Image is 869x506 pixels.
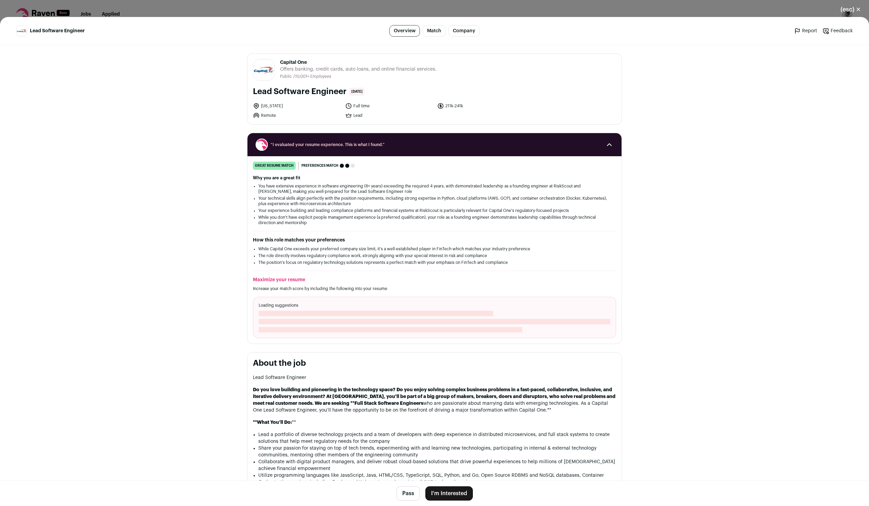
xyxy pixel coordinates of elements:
li: The position's focus on regulatory technology solutions represents a perfect match with your emph... [258,260,611,265]
h2: Why you are a great fit [253,175,616,181]
li: / [293,74,331,79]
h2: About the job [253,358,616,369]
li: Utilize programming languages like JavaScript, Java, HTML/CSS, TypeScript, SQL, Python, and Go, O... [258,472,616,486]
li: 211k-241k [437,103,525,109]
span: Offers banking, credit cards, auto loans, and online financial services. [280,66,437,73]
a: Feedback [822,28,853,34]
strong: **What You’ll Do: [253,420,292,425]
li: Your technical skills align perfectly with the position requirements, including strong expertise ... [258,196,611,206]
p: Lead Software Engineer [253,374,616,381]
a: Overview [389,25,420,37]
strong: Do you love building and pioneering in the technology space? Do you enjoy solving complex busines... [253,387,615,406]
span: [DATE] [349,88,365,96]
span: 10,001+ Employees [295,74,331,78]
li: Lead a portfolio of diverse technology projects and a team of developers with deep experience in ... [258,431,616,445]
li: While you don't have explicit people management experience (a preferred qualification), your role... [258,215,611,225]
button: Close modal [832,2,869,17]
li: You have extensive experience in software engineering (8+ years) exceeding the required 4 years, ... [258,183,611,194]
div: great resume match [253,162,296,170]
h1: Lead Software Engineer [253,86,347,97]
li: Collaborate with digital product managers, and deliver robust cloud-based solutions that drive po... [258,458,616,472]
span: “I evaluated your resume experience. This is what I found.” [271,142,598,147]
button: I'm Interested [425,486,473,501]
a: Match [423,25,446,37]
li: Your experience building and leading compliance platforms and financial systems at RiskScout is p... [258,208,611,213]
a: Report [794,28,817,34]
h2: Maximize your resume [253,276,616,283]
img: 24b4cd1a14005e1eb0453b1a75ab48f7ab5ae425408ff78ab99c55fada566dcb.jpg [253,59,274,80]
div: Loading suggestions [253,297,616,338]
h2: How this role matches your preferences [253,237,616,243]
li: The role directly involves regulatory compliance work, strongly aligning with your special intere... [258,253,611,258]
li: Public [280,74,293,79]
button: Pass [396,486,420,501]
li: [US_STATE] [253,103,341,109]
li: Share your passion for staying on top of tech trends, experimenting with and learning new technol... [258,445,616,458]
img: 24b4cd1a14005e1eb0453b1a75ab48f7ab5ae425408ff78ab99c55fada566dcb.jpg [17,26,27,36]
span: Lead Software Engineer [30,28,85,34]
li: Lead [345,112,433,119]
p: who are passionate about marrying data with emerging technologies. As a Capital One Lead Software... [253,386,616,414]
span: Preferences match [301,162,338,169]
li: While Capital One exceeds your preferred company size limit, it's a well-established player in Fi... [258,246,611,252]
span: Capital One [280,59,437,66]
p: Increase your match score by including the following into your resume [253,286,616,291]
li: Remote [253,112,341,119]
li: Full time [345,103,433,109]
a: Company [448,25,480,37]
